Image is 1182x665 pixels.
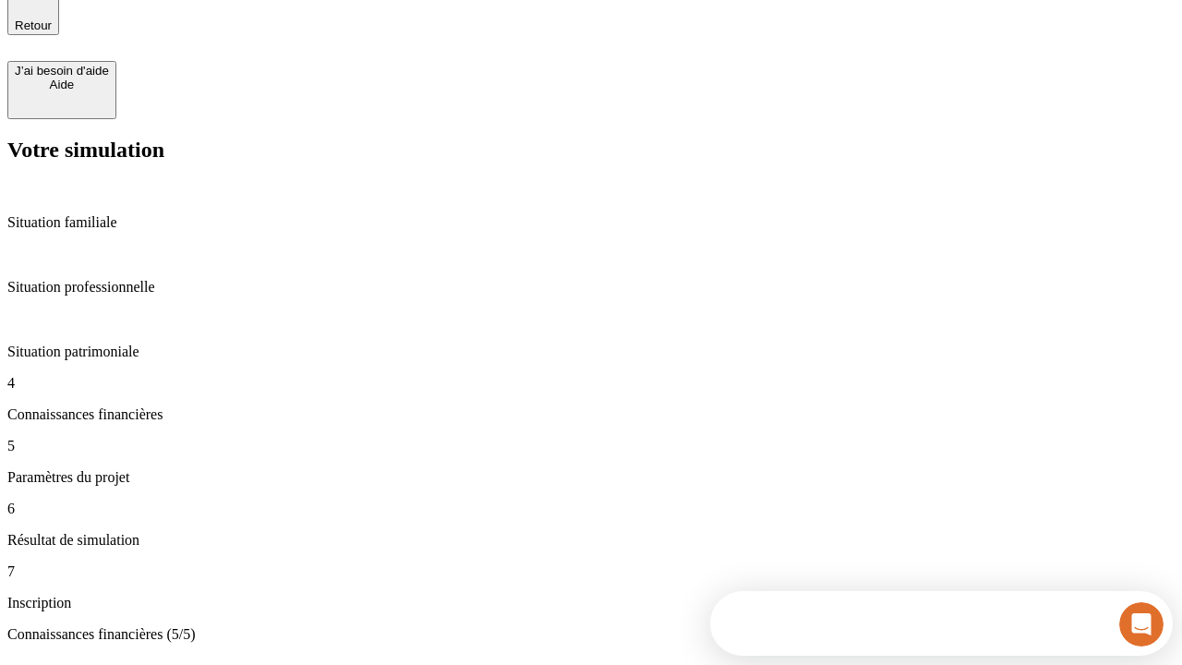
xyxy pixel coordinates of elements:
[15,64,109,78] div: J’ai besoin d'aide
[7,595,1175,611] p: Inscription
[7,563,1175,580] p: 7
[710,591,1173,656] iframe: Intercom live chat discovery launcher
[7,406,1175,423] p: Connaissances financières
[15,18,52,32] span: Retour
[7,375,1175,392] p: 4
[7,279,1175,296] p: Situation professionnelle
[7,438,1175,454] p: 5
[7,138,1175,163] h2: Votre simulation
[7,501,1175,517] p: 6
[15,78,109,91] div: Aide
[7,626,1175,643] p: Connaissances financières (5/5)
[7,214,1175,231] p: Situation familiale
[7,469,1175,486] p: Paramètres du projet
[7,61,116,119] button: J’ai besoin d'aideAide
[1119,602,1164,647] iframe: Intercom live chat
[7,532,1175,549] p: Résultat de simulation
[7,344,1175,360] p: Situation patrimoniale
